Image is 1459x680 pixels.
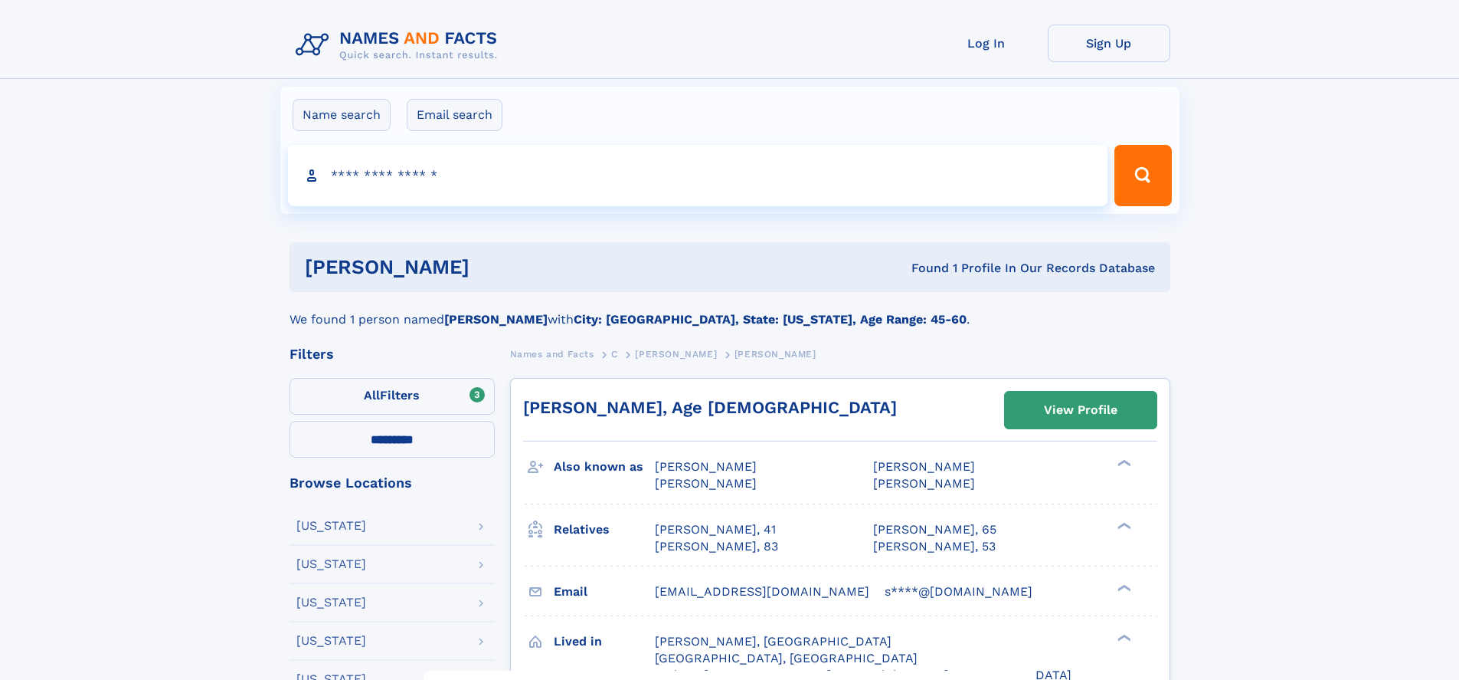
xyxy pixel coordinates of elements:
[444,312,548,327] b: [PERSON_NAME]
[655,651,918,665] span: [GEOGRAPHIC_DATA], [GEOGRAPHIC_DATA]
[554,579,655,605] h3: Email
[523,398,897,417] a: [PERSON_NAME], Age [DEMOGRAPHIC_DATA]
[290,292,1170,329] div: We found 1 person named with .
[635,344,717,363] a: [PERSON_NAME]
[655,476,757,491] span: [PERSON_NAME]
[1044,393,1117,428] div: View Profile
[574,312,967,327] b: City: [GEOGRAPHIC_DATA], State: [US_STATE], Age Range: 45-60
[655,538,778,555] a: [PERSON_NAME], 83
[296,596,366,609] div: [US_STATE]
[1048,25,1170,62] a: Sign Up
[1114,458,1132,468] div: ❯
[1114,632,1132,642] div: ❯
[873,521,996,538] a: [PERSON_NAME], 65
[873,476,975,491] span: [PERSON_NAME]
[510,344,594,363] a: Names and Facts
[1114,145,1171,206] button: Search Button
[925,25,1048,62] a: Log In
[655,634,891,649] span: [PERSON_NAME], [GEOGRAPHIC_DATA]
[407,99,502,131] label: Email search
[655,584,869,599] span: [EMAIL_ADDRESS][DOMAIN_NAME]
[734,349,816,360] span: [PERSON_NAME]
[305,258,691,277] h1: [PERSON_NAME]
[873,459,975,474] span: [PERSON_NAME]
[296,635,366,647] div: [US_STATE]
[290,476,495,490] div: Browse Locations
[1114,583,1132,593] div: ❯
[873,538,996,555] a: [PERSON_NAME], 53
[554,517,655,543] h3: Relatives
[690,260,1155,277] div: Found 1 Profile In Our Records Database
[1114,521,1132,531] div: ❯
[296,520,366,532] div: [US_STATE]
[554,454,655,480] h3: Also known as
[290,378,495,415] label: Filters
[611,349,618,360] span: C
[1005,392,1156,429] a: View Profile
[288,145,1108,206] input: search input
[290,25,510,66] img: Logo Names and Facts
[554,629,655,655] h3: Lived in
[635,349,717,360] span: [PERSON_NAME]
[293,99,391,131] label: Name search
[611,344,618,363] a: C
[364,388,380,402] span: All
[655,459,757,474] span: [PERSON_NAME]
[655,521,776,538] a: [PERSON_NAME], 41
[296,558,366,570] div: [US_STATE]
[290,347,495,361] div: Filters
